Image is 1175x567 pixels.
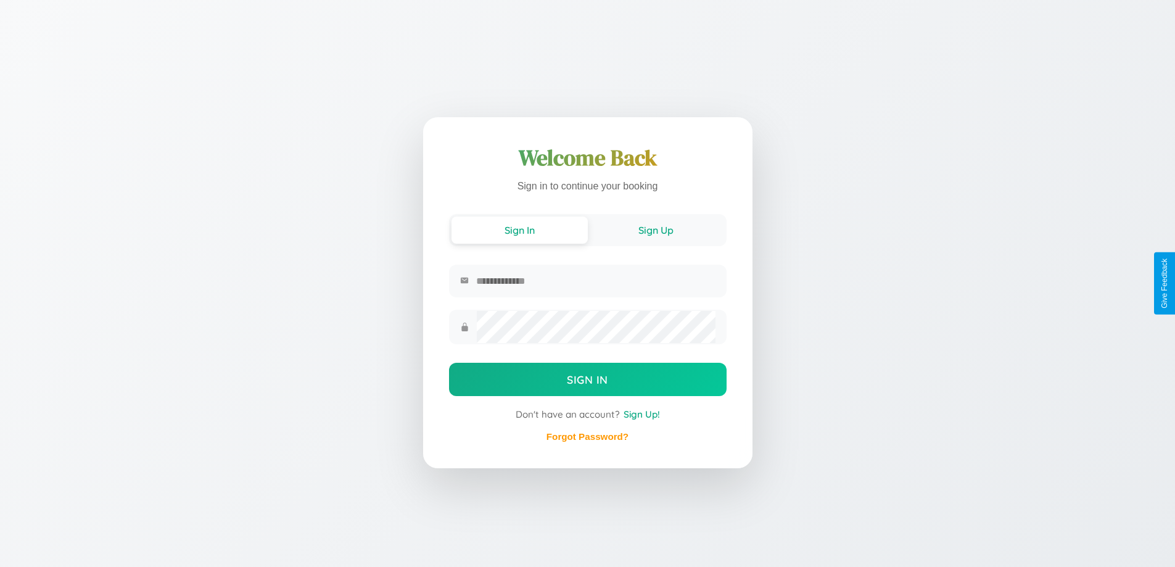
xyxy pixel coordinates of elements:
button: Sign Up [588,217,724,244]
a: Forgot Password? [546,431,629,442]
div: Give Feedback [1160,259,1169,308]
h1: Welcome Back [449,143,727,173]
p: Sign in to continue your booking [449,178,727,196]
div: Don't have an account? [449,408,727,420]
button: Sign In [451,217,588,244]
span: Sign Up! [624,408,660,420]
button: Sign In [449,363,727,396]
